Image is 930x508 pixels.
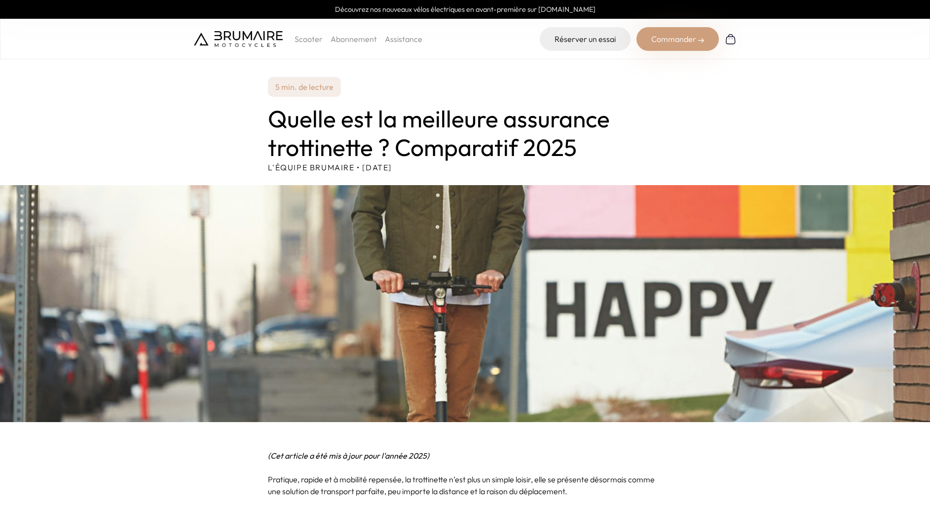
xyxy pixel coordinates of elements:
[698,38,704,43] img: right-arrow-2.png
[540,27,631,51] a: Réserver un essai
[194,31,283,47] img: Brumaire Motocycles
[725,33,737,45] img: Panier
[268,473,663,497] p: Pratique, rapide et à mobilité repensée, la trottinette n’est plus un simple loisir, elle se prés...
[268,105,663,161] h1: Quelle est la meilleure assurance trottinette ? Comparatif 2025
[385,34,422,44] a: Assistance
[268,77,341,97] p: 5 min. de lecture
[268,161,663,173] p: L'équipe Brumaire • [DATE]
[331,34,377,44] a: Abonnement
[295,33,323,45] p: Scooter
[636,27,719,51] div: Commander
[268,451,429,461] span: (Cet article a été mis à jour pour l'année 2025)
